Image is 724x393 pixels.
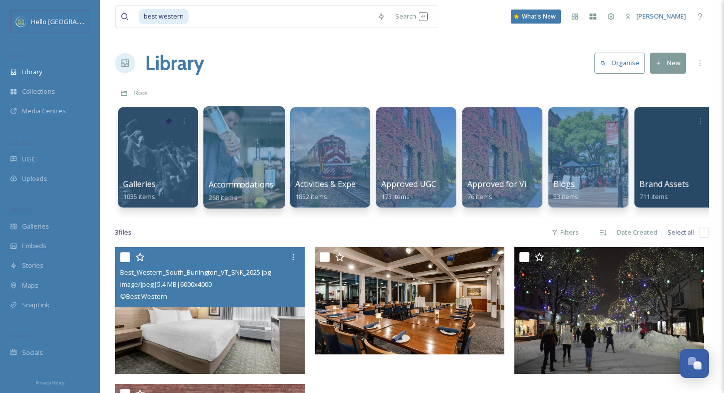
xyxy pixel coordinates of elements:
[639,179,689,201] a: Brand Assets711 items
[10,332,30,340] span: SOCIALS
[22,174,47,183] span: Uploads
[120,292,167,301] span: © Best Western
[139,9,189,24] span: best western
[390,7,433,26] div: Search
[209,192,238,202] span: 268 items
[22,348,43,357] span: Socials
[134,88,149,97] span: Root
[467,179,567,201] a: Approved for Visitor Guide76 items
[10,52,28,59] span: MEDIA
[22,300,50,310] span: SnapLink
[36,379,65,386] span: Privacy Policy
[594,53,645,73] button: Organise
[16,17,26,27] img: images.png
[209,179,274,190] span: Accommodations
[123,192,155,201] span: 1035 items
[36,376,65,388] a: Privacy Policy
[667,228,694,237] span: Select all
[514,247,704,374] img: ChurchStMarketplace_HolidayShopping_PhotoByCarolineQuick_CourtesyofHelloBurlington-2100x1400-79a0...
[295,192,327,201] span: 1852 items
[134,87,149,99] a: Root
[10,206,33,214] span: WIDGETS
[10,139,32,146] span: COLLECT
[115,228,132,237] span: 3 file s
[145,48,204,78] a: Library
[123,179,156,201] a: Galleries1035 items
[553,179,578,201] a: Blogs53 items
[22,281,39,290] span: Maps
[639,178,689,189] span: Brand Assets
[115,247,305,374] img: Best_Western_South_Burlington_VT_SNK_2025.jpg
[123,178,156,189] span: Galleries
[22,222,49,231] span: Galleries
[546,223,584,242] div: Filters
[612,223,662,242] div: Date Created
[680,349,709,378] button: Open Chat
[639,192,668,201] span: 711 items
[295,179,383,201] a: Activities & Experiences1852 items
[22,261,44,270] span: Stories
[120,280,212,289] span: image/jpeg | 5.4 MB | 6000 x 4000
[636,12,686,21] span: [PERSON_NAME]
[620,7,691,26] a: [PERSON_NAME]
[295,178,383,189] span: Activities & Experiences
[381,179,436,201] a: Approved UGC173 items
[209,180,274,202] a: Accommodations268 items
[650,53,686,73] button: New
[22,67,42,77] span: Library
[467,192,492,201] span: 76 items
[22,106,66,116] span: Media Centres
[22,87,55,96] span: Collections
[381,192,410,201] span: 173 items
[315,247,504,354] img: Best_Western_Garden Room_2025.jpg
[553,192,578,201] span: 53 items
[511,10,561,24] a: What's New
[467,178,567,189] span: Approved for Visitor Guide
[22,241,47,251] span: Embeds
[120,268,271,277] span: Best_Western_South_Burlington_VT_SNK_2025.jpg
[381,178,436,189] span: Approved UGC
[22,154,36,164] span: UGC
[31,17,112,26] span: Hello [GEOGRAPHIC_DATA]
[553,178,575,189] span: Blogs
